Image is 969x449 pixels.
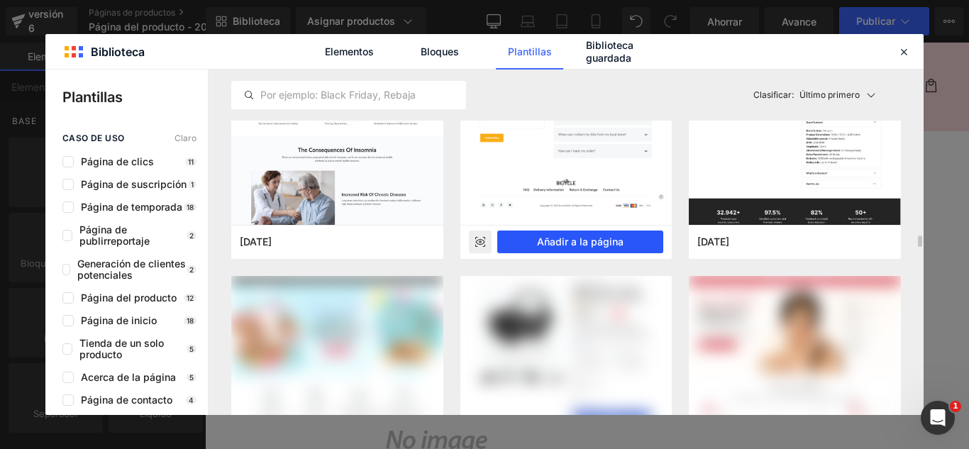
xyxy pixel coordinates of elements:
font: Página de clics [81,155,154,167]
font: Añadir a la página [537,235,624,248]
font: 2 [189,231,194,240]
font: 5 [189,345,194,353]
font: Contacto [142,41,188,54]
font: Plantillas [508,45,552,57]
font: Página de inicio [81,314,157,326]
font: Tienda de un solo producto [79,337,164,360]
iframe: Chat en vivo de Intercom [921,401,955,435]
font: Catálogo [79,41,126,54]
font: [DATE] [240,235,272,248]
font: Página de contacto [81,394,172,406]
font: 11 [188,157,194,166]
input: Por ejemplo: Black Friday, Rebajas,... [232,87,465,104]
font: Página de suscripción [81,178,187,190]
font: 12 [187,294,194,302]
font: 18 [187,203,194,211]
font: 1 [191,180,194,189]
font: 1 [953,401,958,411]
font: caso de uso [62,133,124,143]
font: [DATE] [697,235,729,248]
a: Contacto [133,33,196,62]
div: Avance [469,231,492,253]
font: Página de publirreportaje [79,223,150,247]
span: Día del padre [240,235,272,248]
font: Clasificar: [753,89,794,100]
font: Página de temporada [81,201,182,213]
font: Inicio [35,41,62,54]
a: Catálogo [70,33,134,62]
font: Generación de clientes potenciales [77,257,186,281]
font: 18 [187,316,194,325]
button: Clasificar:Último primero [748,81,902,109]
font: Plantillas [62,89,123,106]
font: Acerca de la página [81,371,176,383]
summary: Búsqueda [738,33,769,64]
font: 2 [189,265,194,274]
font: Biblioteca guardada [586,39,633,64]
font: Página del producto [81,292,177,304]
font: Bloques [421,45,459,57]
img: Exclusiva Perú [355,6,497,91]
font: Último primero [799,89,860,100]
font: 5 [189,373,194,382]
font: Claro [175,133,196,143]
font: Elementos [325,45,374,57]
button: Añadir a la página [497,231,664,253]
font: 4 [189,396,194,404]
span: Día de la Madre [697,235,729,248]
a: Inicio [27,33,70,62]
